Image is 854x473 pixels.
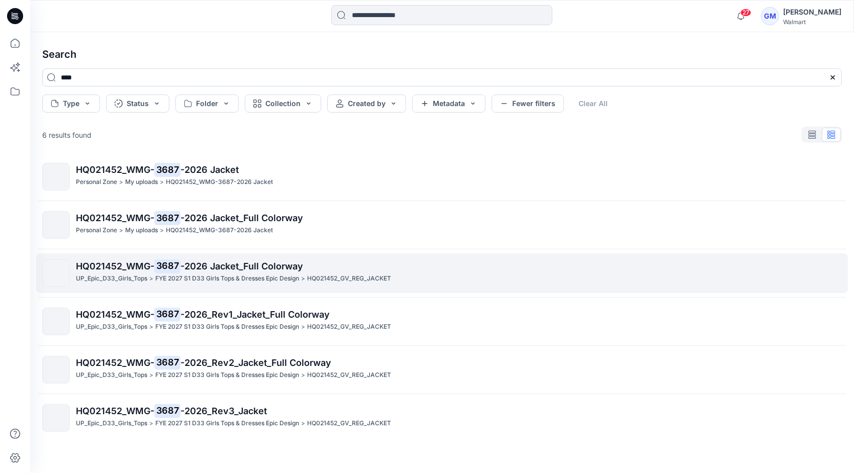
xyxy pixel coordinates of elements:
[154,404,180,418] mark: 3687
[76,273,147,284] p: UP_Epic_D33_Girls_Tops
[36,398,848,438] a: HQ021452_WMG-3687-2026_Rev3_JacketUP_Epic_D33_Girls_Tops>FYE 2027 S1 D33 Girls Tops & Dresses Epi...
[180,213,303,223] span: -2026 Jacket_Full Colorway
[42,94,100,113] button: Type
[412,94,486,113] button: Metadata
[740,9,751,17] span: 27
[307,418,391,429] p: HQ021452_GV_REG_JACKET
[154,307,180,321] mark: 3687
[36,253,848,293] a: HQ021452_WMG-3687-2026 Jacket_Full ColorwayUP_Epic_D33_Girls_Tops>FYE 2027 S1 D33 Girls Tops & Dr...
[36,302,848,341] a: HQ021452_WMG-3687-2026_Rev1_Jacket_Full ColorwayUP_Epic_D33_Girls_Tops>FYE 2027 S1 D33 Girls Tops...
[180,309,330,320] span: -2026_Rev1_Jacket_Full Colorway
[160,225,164,236] p: >
[783,6,841,18] div: [PERSON_NAME]
[76,225,117,236] p: Personal Zone
[76,261,154,271] span: HQ021452_WMG-
[180,406,267,416] span: -2026_Rev3_Jacket
[34,40,850,68] h4: Search
[180,164,239,175] span: -2026 Jacket
[36,205,848,245] a: HQ021452_WMG-3687-2026 Jacket_Full ColorwayPersonal Zone>My uploads>HQ021452_WMG-3687-2026 Jacket
[76,370,147,381] p: UP_Epic_D33_Girls_Tops
[125,177,158,187] p: My uploads
[119,177,123,187] p: >
[154,162,180,176] mark: 3687
[76,177,117,187] p: Personal Zone
[42,130,91,140] p: 6 results found
[180,261,303,271] span: -2026 Jacket_Full Colorway
[119,225,123,236] p: >
[166,225,273,236] p: HQ021452_WMG-3687-2026 Jacket
[149,273,153,284] p: >
[155,370,299,381] p: FYE 2027 S1 D33 Girls Tops & Dresses Epic Design
[154,211,180,225] mark: 3687
[180,357,331,368] span: -2026_Rev2_Jacket_Full Colorway
[149,322,153,332] p: >
[76,357,154,368] span: HQ021452_WMG-
[783,18,841,26] div: Walmart
[166,177,273,187] p: HQ021452_WMG-3687-2026 Jacket
[307,273,391,284] p: HQ021452_GV_REG_JACKET
[301,322,305,332] p: >
[160,177,164,187] p: >
[155,418,299,429] p: FYE 2027 S1 D33 Girls Tops & Dresses Epic Design
[125,225,158,236] p: My uploads
[761,7,779,25] div: GM
[175,94,239,113] button: Folder
[106,94,169,113] button: Status
[154,355,180,369] mark: 3687
[36,157,848,197] a: HQ021452_WMG-3687-2026 JacketPersonal Zone>My uploads>HQ021452_WMG-3687-2026 Jacket
[327,94,406,113] button: Created by
[301,418,305,429] p: >
[149,418,153,429] p: >
[36,350,848,390] a: HQ021452_WMG-3687-2026_Rev2_Jacket_Full ColorwayUP_Epic_D33_Girls_Tops>FYE 2027 S1 D33 Girls Tops...
[492,94,564,113] button: Fewer filters
[76,406,154,416] span: HQ021452_WMG-
[76,418,147,429] p: UP_Epic_D33_Girls_Tops
[245,94,321,113] button: Collection
[154,259,180,273] mark: 3687
[76,213,154,223] span: HQ021452_WMG-
[301,273,305,284] p: >
[76,309,154,320] span: HQ021452_WMG-
[76,164,154,175] span: HQ021452_WMG-
[155,322,299,332] p: FYE 2027 S1 D33 Girls Tops & Dresses Epic Design
[307,370,391,381] p: HQ021452_GV_REG_JACKET
[155,273,299,284] p: FYE 2027 S1 D33 Girls Tops & Dresses Epic Design
[301,370,305,381] p: >
[76,322,147,332] p: UP_Epic_D33_Girls_Tops
[307,322,391,332] p: HQ021452_GV_REG_JACKET
[149,370,153,381] p: >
